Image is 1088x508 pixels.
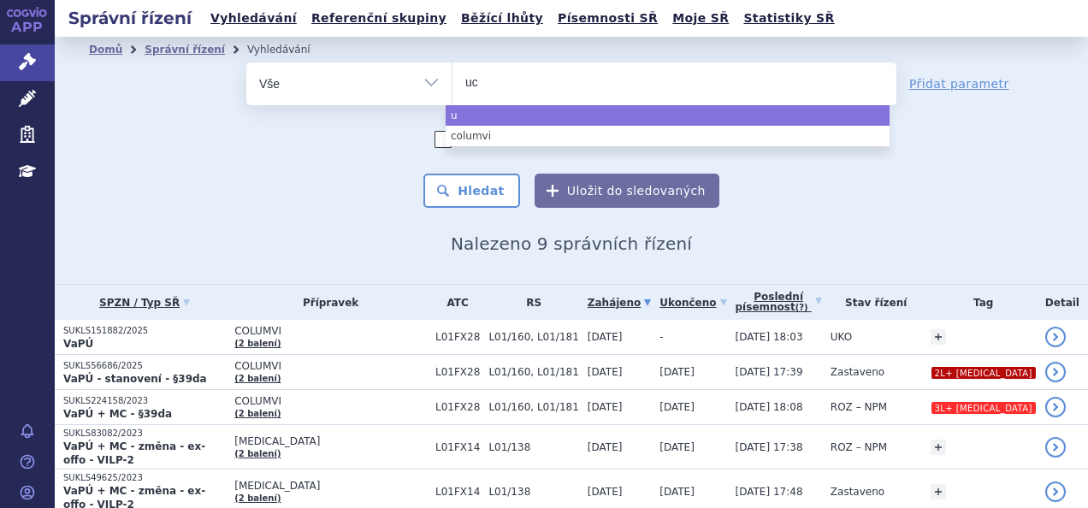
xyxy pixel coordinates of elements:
span: [DATE] [588,331,623,343]
a: SPZN / Typ SŘ [63,291,226,315]
a: (2 balení) [234,409,281,418]
span: [DATE] 18:08 [736,401,803,413]
i: 3L+ [MEDICAL_DATA] [931,402,1036,414]
span: ROZ – NPM [831,401,887,413]
span: ROZ – NPM [831,441,887,453]
p: SUKLS224158/2023 [63,395,226,407]
a: Písemnosti SŘ [553,7,663,30]
a: detail [1045,437,1066,458]
span: Zastaveno [831,366,884,378]
a: detail [1045,481,1066,502]
th: ATC [427,285,480,320]
span: UKO [831,331,852,343]
a: + [931,329,946,345]
span: L01FX28 [435,331,480,343]
span: L01/160, L01/181 [488,401,578,413]
span: [DATE] 17:39 [736,366,803,378]
span: [DATE] [588,441,623,453]
span: L01FX14 [435,441,480,453]
p: SUKLS49625/2023 [63,472,226,484]
li: columvi [446,126,890,146]
span: COLUMVI [234,360,427,372]
span: [DATE] 17:38 [736,441,803,453]
a: Poslednípísemnost(?) [736,285,822,320]
span: L01FX14 [435,486,480,498]
i: 2L+ [MEDICAL_DATA] [931,367,1036,379]
li: Vyhledávání [247,37,333,62]
span: [MEDICAL_DATA] [234,480,427,492]
a: detail [1045,327,1066,347]
span: L01/138 [488,486,578,498]
button: Hledat [423,174,520,208]
span: L01FX28 [435,401,480,413]
th: Detail [1037,285,1088,320]
span: [DATE] 17:48 [736,486,803,498]
span: [DATE] [659,486,695,498]
abbr: (?) [795,303,808,313]
a: detail [1045,362,1066,382]
th: Tag [922,285,1037,320]
strong: VaPÚ + MC - změna - ex-offo - VILP-2 [63,440,205,466]
a: Přidat parametr [909,75,1009,92]
a: detail [1045,397,1066,417]
th: RS [480,285,578,320]
span: L01/160, L01/181 [488,331,578,343]
label: Zahrnout [DEMOGRAPHIC_DATA] přípravky [435,131,708,148]
a: Vyhledávání [205,7,302,30]
a: + [931,440,946,455]
span: [DATE] 18:03 [736,331,803,343]
strong: VaPÚ [63,338,93,350]
p: SUKLS151882/2025 [63,325,226,337]
button: Uložit do sledovaných [535,174,719,208]
th: Stav řízení [822,285,922,320]
a: Běžící lhůty [456,7,548,30]
span: [DATE] [588,401,623,413]
span: Zastaveno [831,486,884,498]
p: SUKLS56686/2025 [63,360,226,372]
a: Zahájeno [588,291,651,315]
span: [DATE] [659,441,695,453]
a: Moje SŘ [667,7,734,30]
a: Domů [89,44,122,56]
a: Ukončeno [659,291,726,315]
a: + [931,484,946,499]
strong: VaPÚ + MC - §39da [63,408,172,420]
span: [DATE] [659,401,695,413]
th: Přípravek [226,285,427,320]
a: Správní řízení [145,44,225,56]
span: [DATE] [659,366,695,378]
p: SUKLS83082/2023 [63,428,226,440]
span: L01FX28 [435,366,480,378]
a: (2 balení) [234,339,281,348]
span: L01/160, L01/181 [488,366,578,378]
span: [DATE] [588,486,623,498]
span: - [659,331,663,343]
h2: Správní řízení [55,6,205,30]
li: u [446,105,890,126]
a: Referenční skupiny [306,7,452,30]
a: (2 balení) [234,493,281,503]
a: (2 balení) [234,449,281,458]
span: Nalezeno 9 správních řízení [451,233,692,254]
span: [MEDICAL_DATA] [234,435,427,447]
a: Statistiky SŘ [738,7,839,30]
a: (2 balení) [234,374,281,383]
span: L01/138 [488,441,578,453]
span: [DATE] [588,366,623,378]
span: COLUMVI [234,395,427,407]
span: COLUMVI [234,325,427,337]
strong: VaPÚ - stanovení - §39da [63,373,207,385]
